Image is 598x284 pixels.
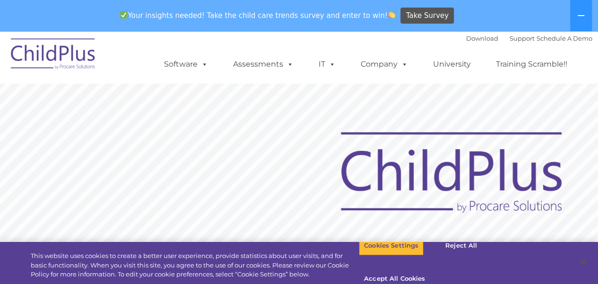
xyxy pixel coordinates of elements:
img: ChildPlus by Procare Solutions [6,32,101,79]
button: Cookies Settings [359,236,424,256]
a: Assessments [224,55,303,74]
span: Your insights needed! Take the child care trends survey and enter to win! [116,6,399,25]
img: ✅ [120,11,127,18]
a: Training Scramble!! [486,55,577,74]
a: Support [510,34,535,42]
a: IT [309,55,345,74]
button: Close [572,252,593,273]
a: Schedule A Demo [537,34,592,42]
a: Take Survey [400,8,454,24]
font: | [466,34,592,42]
button: Reject All [432,236,491,256]
a: University [424,55,480,74]
a: Software [155,55,217,74]
a: Download [466,34,498,42]
a: Company [351,55,417,74]
div: This website uses cookies to create a better user experience, provide statistics about user visit... [31,251,359,279]
span: Take Survey [406,8,449,24]
img: 👏 [388,11,395,18]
